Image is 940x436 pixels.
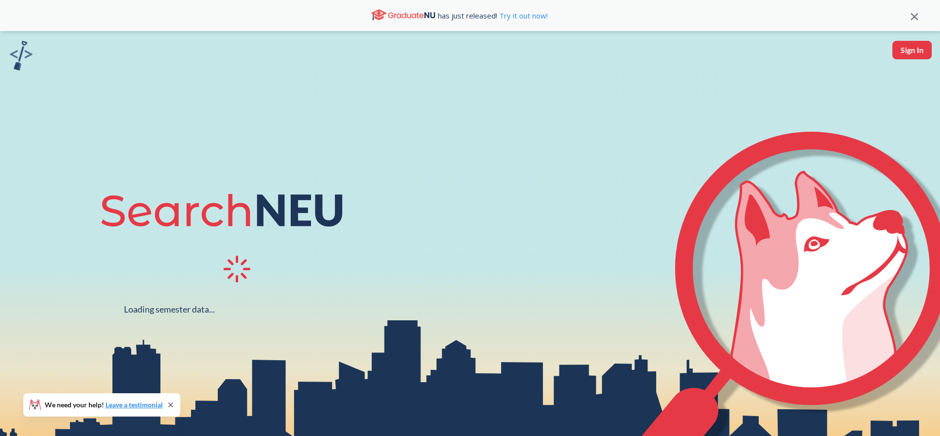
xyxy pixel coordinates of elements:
[124,304,215,315] div: Loading semester data...
[105,401,163,409] a: Leave a testimonial
[10,41,33,70] img: sandbox logo
[45,401,163,408] span: We need your help!
[438,10,548,21] span: has just released!
[497,11,548,20] a: Try it out now!
[892,41,932,59] button: Sign In
[10,41,33,73] a: sandbox logo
